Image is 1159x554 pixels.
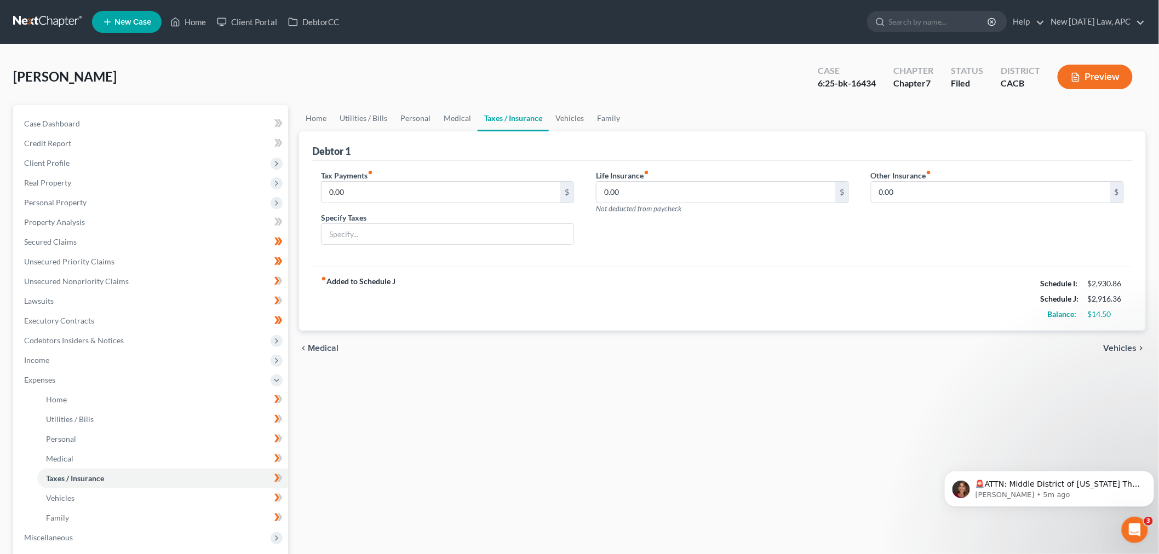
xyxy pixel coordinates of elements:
[1008,12,1045,32] a: Help
[889,11,989,32] input: Search by name...
[644,170,649,175] i: fiber_manual_record
[46,414,94,424] span: Utilities / Bills
[1041,294,1079,303] strong: Schedule J:
[15,212,288,232] a: Property Analysis
[1001,65,1040,77] div: District
[951,77,983,90] div: Filed
[299,344,308,353] i: chevron_left
[24,276,129,286] span: Unsecured Nonpriority Claims
[590,105,627,131] a: Family
[13,68,117,84] span: [PERSON_NAME]
[46,454,73,463] span: Medical
[321,276,395,322] strong: Added to Schedule J
[394,105,437,131] a: Personal
[24,316,94,325] span: Executory Contracts
[46,513,69,522] span: Family
[37,449,288,469] a: Medical
[1088,278,1124,289] div: $2,930.86
[871,170,932,181] label: Other Insurance
[1144,517,1153,526] span: 3
[114,18,151,26] span: New Case
[24,217,85,227] span: Property Analysis
[24,178,71,187] span: Real Property
[1110,182,1123,203] div: $
[818,77,876,90] div: 6:25-bk-16434
[37,409,288,429] a: Utilities / Bills
[37,508,288,528] a: Family
[24,257,114,266] span: Unsecured Priority Claims
[893,77,933,90] div: Chapter
[835,182,848,203] div: $
[322,224,573,245] input: Specify...
[46,474,104,483] span: Taxes / Insurance
[24,296,54,305] span: Lawsuits
[926,78,931,88] span: 7
[871,182,1110,203] input: --
[24,119,80,128] span: Case Dashboard
[46,434,76,443] span: Personal
[478,105,549,131] a: Taxes / Insurance
[24,336,124,345] span: Codebtors Insiders & Notices
[24,237,77,246] span: Secured Claims
[24,158,70,168] span: Client Profile
[322,182,560,203] input: --
[24,198,87,207] span: Personal Property
[951,65,983,77] div: Status
[549,105,590,131] a: Vehicles
[165,12,211,32] a: Home
[37,469,288,488] a: Taxes / Insurance
[15,134,288,153] a: Credit Report
[333,105,394,131] a: Utilities / Bills
[24,138,71,148] span: Credit Report
[321,212,366,223] label: Specify Taxes
[15,311,288,331] a: Executory Contracts
[312,145,351,158] div: Debtor 1
[321,170,373,181] label: Tax Payments
[1088,309,1124,320] div: $14.50
[211,12,283,32] a: Client Portal
[560,182,573,203] div: $
[283,12,345,32] a: DebtorCC
[15,232,288,252] a: Secured Claims
[1104,344,1146,353] button: Vehicles chevron_right
[37,390,288,409] a: Home
[15,272,288,291] a: Unsecured Nonpriority Claims
[37,488,288,508] a: Vehicles
[1041,279,1078,288] strong: Schedule I:
[46,493,74,503] span: Vehicles
[1137,344,1146,353] i: chevron_right
[15,114,288,134] a: Case Dashboard
[596,204,681,213] span: Not deducted from paycheck
[596,170,649,181] label: Life Insurance
[437,105,478,131] a: Medical
[15,291,288,311] a: Lawsuits
[299,344,338,353] button: chevron_left Medical
[1122,517,1148,543] iframe: Intercom live chat
[893,65,933,77] div: Chapter
[926,170,932,175] i: fiber_manual_record
[1001,77,1040,90] div: CACB
[368,170,373,175] i: fiber_manual_record
[24,355,49,365] span: Income
[1046,12,1145,32] a: New [DATE] Law, APC
[1048,309,1077,319] strong: Balance:
[1058,65,1133,89] button: Preview
[321,276,326,281] i: fiber_manual_record
[1088,293,1124,304] div: $2,916.36
[24,533,73,542] span: Miscellaneous
[596,182,835,203] input: --
[818,65,876,77] div: Case
[37,429,288,449] a: Personal
[308,344,338,353] span: Medical
[24,375,55,384] span: Expenses
[299,105,333,131] a: Home
[15,252,288,272] a: Unsecured Priority Claims
[1104,344,1137,353] span: Vehicles
[940,448,1159,524] iframe: Intercom notifications message
[46,395,67,404] span: Home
